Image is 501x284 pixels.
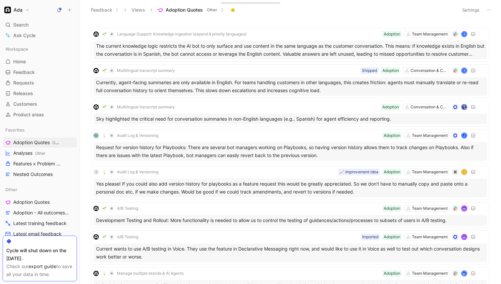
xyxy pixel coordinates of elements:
[35,151,45,156] span: Other
[412,205,448,212] div: Team Management
[13,69,35,76] span: Feedback
[102,271,106,275] img: 💡
[88,5,122,15] button: Feedback
[384,270,400,277] div: Adoption
[91,101,489,127] a: logo🌱Multilingual transcript summaryConversation & Channel ManagementAdoptionavatarSky highlighte...
[459,5,482,15] button: Settings
[3,44,77,54] div: Workspace
[93,133,99,138] img: logo
[13,209,69,216] span: Adoption - All outcomes/feedback
[3,197,77,207] a: Adoption Quotes
[91,129,489,163] a: logo💡Audit Log & VersioningTeam ManagementAdoptionJRequest for version history for Playbooks: The...
[117,68,175,73] span: Multilingual transcript summary
[91,64,489,98] a: logo🌱Multilingual transcript summaryConversation & Channel ManagementAdoptionShippedRCurrently, a...
[3,57,77,67] a: Home
[117,104,175,110] span: Multilingual transcript summary
[117,206,138,211] span: A/B Testing
[100,269,186,277] button: 💡Manage multiple brands & AI Agents
[93,68,99,73] img: logo
[100,103,177,111] button: 🌱Multilingual transcript summary
[13,150,45,157] span: Analyses
[5,186,17,193] span: Other
[93,179,487,197] div: Yes please! If you could also add version history for playbooks as a feature request this would b...
[3,148,77,158] a: AnalysesOther
[3,67,77,77] a: Feedback
[13,231,62,237] span: Latest email feedback
[412,270,448,277] div: Team Management
[3,138,77,147] a: Adoption QuotesOther
[117,271,184,276] span: Manage multiple brands & AI Agents
[382,104,399,110] div: Adoption
[382,67,399,74] div: Adoption
[412,132,448,139] div: Team Management
[5,127,25,133] span: Favorites
[13,31,35,39] span: Ask Cycle
[155,5,227,15] button: Adoption QuotesOther
[93,31,99,37] img: logo
[412,169,448,175] div: Team Management
[93,142,487,161] div: Request for version history for Playbooks: There are several bot managers working on Playbooks, s...
[362,234,378,240] div: Imported
[129,5,148,15] button: Views
[28,263,56,269] a: export guide
[52,140,63,145] span: Other
[3,169,77,179] a: Nested Outcomes
[91,231,489,264] a: logo🌱A/B TestingTeam ManagementAdoptionImportedavatarCurrent wants to use A/B testing in Voice. T...
[13,101,37,107] span: Customers
[93,114,487,124] div: Sky highlighted the critical need for conversation summaries in non-English languages (e.g., Span...
[462,105,467,109] img: avatar
[462,68,467,73] div: R
[100,30,249,38] button: 🌱Language Support: Knowledge ingestion (expand 8 priority languages)
[362,67,377,74] div: Shipped
[5,46,28,52] span: Workspace
[93,234,99,240] img: logo
[462,32,467,36] div: R
[384,234,400,240] div: Adoption
[13,80,34,86] span: Requests
[462,235,467,239] img: avatar
[100,67,177,75] button: 🌱Multilingual transcript summary
[93,215,487,226] div: Development Testing and Rollout: More functionality is needed to allow us to control the testing ...
[462,206,467,211] img: avatar
[100,132,161,140] button: 💡Audit Log & Versioning
[3,125,77,135] div: Favorites
[14,7,23,13] h1: Ada
[412,234,448,240] div: Team Management
[13,160,63,167] span: Features x Problem Area
[462,170,467,174] div: E
[117,169,158,175] span: Audit Log & Versioning
[102,206,106,210] img: 🌱
[411,104,448,110] div: Conversation & Channel Management
[117,133,158,138] span: Audit Log & Versioning
[3,99,77,109] a: Customers
[102,32,106,36] img: 🌱
[91,202,489,228] a: logo🌱A/B TestingTeam ManagementAdoptionavatarDevelopment Testing and Rollout: More functionality ...
[3,229,77,239] a: Latest email feedback
[13,90,33,97] span: Releases
[384,205,400,212] div: Adoption
[93,271,99,276] img: logo
[91,28,489,62] a: logo🌱Language Support: Knowledge ingestion (expand 8 priority languages)Team ManagementAdoptionRT...
[102,170,106,174] img: 💡
[462,271,467,276] img: avatar
[13,220,67,227] span: Latest training feedback
[102,134,106,138] img: 💡
[100,233,140,241] button: 🌱A/B Testing
[93,206,99,211] img: logo
[3,20,77,30] div: Search
[3,159,77,169] a: Features x Problem Area
[384,132,400,139] div: Adoption
[102,69,106,73] img: 🌱
[3,185,77,195] div: Other
[91,166,489,199] a: J💡Audit Log & VersioningTeam ManagementAdoption📈 Improvement ideaEYes please! If you could also a...
[93,77,487,96] div: Currently, agent-facing summaries are only available in English. For teams handling customers in ...
[384,169,400,175] div: Adoption
[93,244,487,262] div: Current wants to use A/B testing in Voice. They use the feature in Declarative Messaging right no...
[3,88,77,98] a: Releases
[3,30,77,40] a: Ask Cycle
[3,218,77,228] a: Latest training feedback
[6,247,73,262] div: Cycle will shut down on the [DATE].
[93,41,487,59] div: The current knowledge logic restricts the AI bot to only surface and use content in the same lang...
[462,133,467,138] div: J
[13,139,60,146] span: Adoption Quotes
